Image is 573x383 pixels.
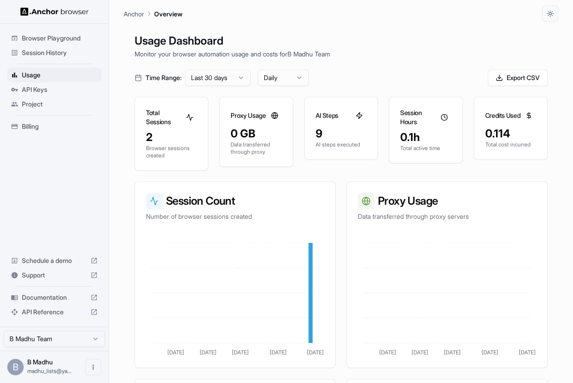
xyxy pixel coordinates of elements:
tspan: [DATE] [482,349,498,356]
span: Billing [22,122,98,131]
div: 0.114 [485,126,536,141]
div: 0 GB [231,126,281,141]
span: Schedule a demo [22,256,87,265]
div: Browser Playground [7,31,101,45]
tspan: [DATE] [307,349,324,356]
tspan: [DATE] [519,349,536,356]
h1: Usage Dashboard [135,33,548,49]
p: Monitor your browser automation usage and costs for B Madhu Team [135,49,548,59]
div: Documentation [7,290,101,305]
p: Anchor [124,9,144,19]
tspan: [DATE] [412,349,428,356]
p: Browser sessions created [146,145,197,159]
tspan: [DATE] [270,349,286,356]
nav: breadcrumb [124,9,182,19]
tspan: [DATE] [232,349,249,356]
div: API Keys [7,82,101,97]
span: API Reference [22,307,87,317]
div: 9 [316,126,367,141]
span: Usage [22,71,98,80]
h3: Session Hours [400,108,437,126]
span: API Keys [22,85,98,94]
div: B [7,359,24,375]
div: 0.1h [400,130,451,145]
h3: Proxy Usage [231,111,266,120]
h3: AI Steps [316,111,338,120]
div: Session History [7,45,101,60]
div: Support [7,268,101,282]
tspan: [DATE] [167,349,184,356]
p: AI steps executed [316,141,367,148]
div: Billing [7,119,101,134]
div: Usage [7,68,101,82]
p: Overview [154,9,182,19]
span: Browser Playground [22,34,98,43]
button: Export CSV [488,70,548,86]
span: Time Range: [146,73,181,82]
h3: Credits Used [485,111,521,120]
span: Support [22,271,87,280]
tspan: [DATE] [379,349,396,356]
h3: Proxy Usage [358,193,536,209]
span: Documentation [22,293,87,302]
span: B Madhu [27,358,53,366]
img: Anchor Logo [20,7,89,16]
button: Open menu [85,359,101,375]
p: Data transferred through proxy [231,141,281,156]
div: Schedule a demo [7,253,101,268]
tspan: [DATE] [200,349,216,356]
div: API Reference [7,305,101,319]
p: Total active time [400,145,451,152]
tspan: [DATE] [444,349,461,356]
div: 2 [146,130,197,145]
h3: Session Count [146,193,324,209]
div: Project [7,97,101,111]
p: Data transferred through proxy servers [358,212,536,221]
p: Total cost incurred [485,141,536,148]
span: Session History [22,48,98,57]
p: Number of browser sessions created [146,212,324,221]
span: madhu_lists@yahoo.com [27,368,71,374]
span: Project [22,100,98,109]
h3: Total Sessions [146,108,182,126]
